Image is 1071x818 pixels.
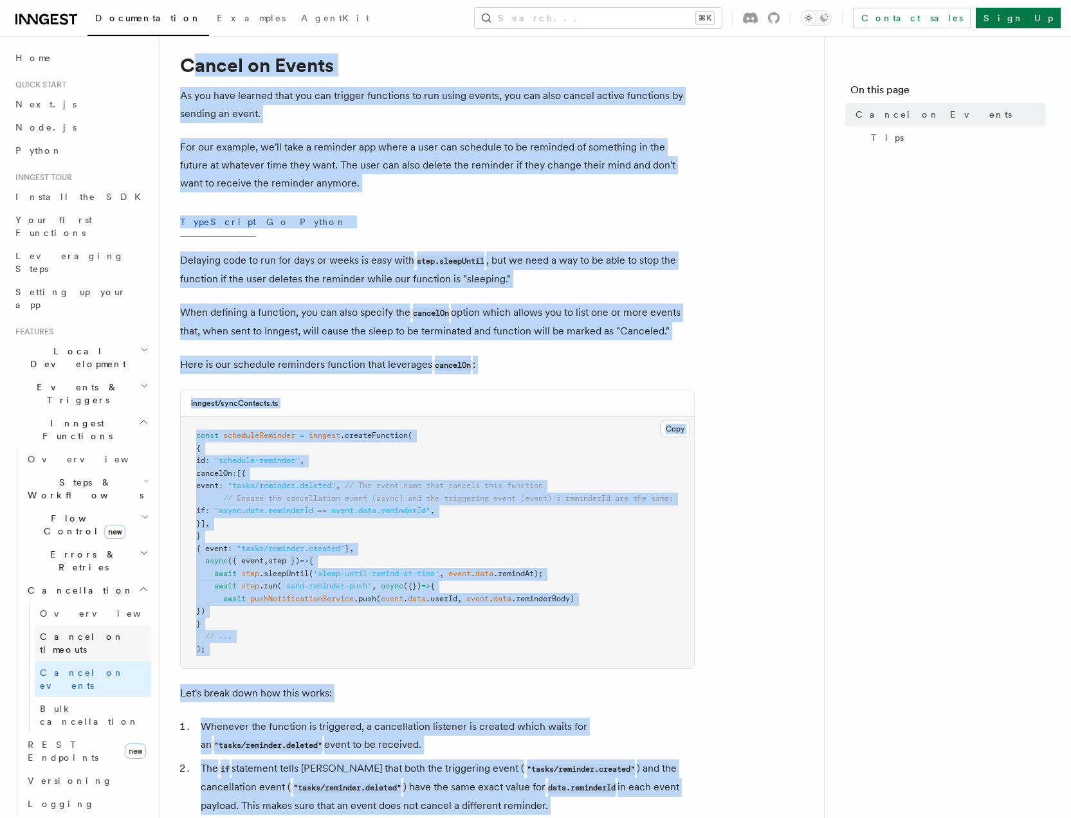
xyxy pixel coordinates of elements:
[23,769,151,792] a: Versioning
[856,108,1012,121] span: Cancel on Events
[408,594,426,603] span: data
[10,376,151,412] button: Events & Triggers
[421,581,430,590] span: =>
[376,594,381,603] span: (
[466,594,489,603] span: event
[28,799,95,809] span: Logging
[23,476,143,502] span: Steps & Workflows
[23,602,151,733] div: Cancellation
[349,544,354,553] span: ,
[214,581,237,590] span: await
[301,13,369,23] span: AgentKit
[300,208,347,237] button: Python
[104,525,125,539] span: new
[10,244,151,280] a: Leveraging Steps
[696,12,714,24] kbd: ⌘K
[180,138,695,192] p: For our example, we'll take a reminder app where a user can schedule to be reminded of something ...
[205,456,210,465] span: :
[439,569,444,578] span: ,
[403,581,421,590] span: ({})
[266,208,289,237] button: Go
[35,602,151,625] a: Overview
[336,481,340,490] span: ,
[23,579,151,602] button: Cancellation
[219,481,223,490] span: :
[493,594,511,603] span: data
[241,581,259,590] span: step
[268,556,300,565] span: step })
[223,594,246,603] span: await
[853,8,971,28] a: Contact sales
[309,431,340,440] span: inngest
[10,417,139,442] span: Inngest Functions
[489,594,493,603] span: .
[40,668,124,691] span: Cancel on events
[259,569,309,578] span: .sleepUntil
[340,431,408,440] span: .createFunction
[196,431,219,440] span: const
[10,116,151,139] a: Node.js
[205,519,210,528] span: ,
[15,215,92,238] span: Your first Functions
[381,594,403,603] span: event
[228,481,336,490] span: "tasks/reminder.deleted"
[309,569,313,578] span: (
[28,776,113,786] span: Versioning
[40,632,124,655] span: Cancel on timeouts
[237,544,345,553] span: "tasks/reminder.created"
[345,544,349,553] span: }
[511,594,574,603] span: .reminderBody)
[10,185,151,208] a: Install the SDK
[228,544,232,553] span: :
[10,345,140,370] span: Local Development
[180,208,256,237] button: TypeScript
[196,544,228,553] span: { event
[23,507,151,543] button: Flow Controlnew
[15,51,51,64] span: Home
[524,764,637,775] code: "tasks/reminder.created"
[10,208,151,244] a: Your first Functions
[196,519,205,528] span: }]
[23,548,140,574] span: Errors & Retries
[196,481,219,490] span: event
[866,126,1045,149] a: Tips
[196,444,201,453] span: {
[372,581,376,590] span: ,
[196,644,205,653] span: );
[23,792,151,815] a: Logging
[871,131,904,144] span: Tips
[403,594,408,603] span: .
[125,743,146,759] span: new
[976,8,1061,28] a: Sign Up
[457,594,462,603] span: ,
[35,661,151,697] a: Cancel on events
[850,82,1045,103] h4: On this page
[414,256,486,267] code: step.sleepUntil
[277,581,282,590] span: (
[293,4,377,35] a: AgentKit
[223,494,673,503] span: // Ensure the cancellation event (async) and the triggering event (event)'s reminderId are the same:
[197,718,695,754] li: Whenever the function is triggered, a cancellation listener is created which waits for an event t...
[10,139,151,162] a: Python
[291,783,403,794] code: "tasks/reminder.deleted"
[432,360,473,371] code: cancelOn
[313,569,439,578] span: 'sleep-until-remind-at-time'
[241,569,259,578] span: step
[228,556,264,565] span: ({ event
[10,412,151,448] button: Inngest Functions
[300,556,309,565] span: =>
[475,8,722,28] button: Search...⌘K
[180,304,695,340] p: When defining a function, you can also specify the option which allows you to list one or more ev...
[191,398,279,408] h3: inngest/syncContacts.ts
[23,584,134,597] span: Cancellation
[87,4,209,36] a: Documentation
[15,251,124,274] span: Leveraging Steps
[410,308,451,319] code: cancelOn
[214,569,237,578] span: await
[40,704,139,727] span: Bulk cancellation
[23,733,151,769] a: REST Endpointsnew
[264,556,268,565] span: ,
[15,99,77,109] span: Next.js
[180,684,695,702] p: Let's break down how this works:
[660,421,690,437] button: Copy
